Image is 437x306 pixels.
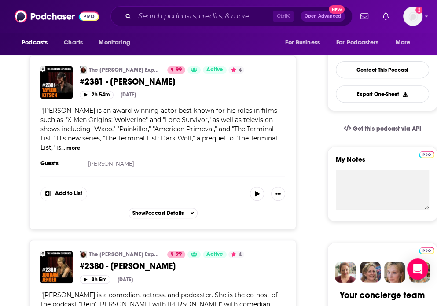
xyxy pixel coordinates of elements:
button: 4 [228,251,244,258]
img: Sydney Profile [335,262,356,283]
button: ShowPodcast Details [129,208,198,218]
a: Pro website [419,246,434,254]
button: open menu [389,34,422,51]
a: Pro website [419,150,434,158]
span: Show Podcast Details [132,210,184,216]
img: Jules Profile [384,262,405,283]
img: Podchaser Pro [419,247,434,254]
a: 99 [167,251,185,258]
a: Active [203,251,227,258]
svg: Add a profile image [415,7,422,14]
span: New [329,5,345,14]
a: Show notifications dropdown [357,9,372,24]
span: Monitoring [99,37,130,49]
img: Podchaser - Follow, Share and Rate Podcasts [15,8,99,25]
span: [PERSON_NAME] is an award-winning actor best known for his roles in films such as "X-Men Origins:... [40,107,277,151]
span: Charts [64,37,83,49]
img: Podchaser Pro [419,151,434,158]
input: Search podcasts, credits, & more... [135,9,273,23]
a: Charts [58,34,88,51]
button: 3h 5m [80,275,110,284]
span: Active [206,66,223,74]
span: Logged in as Ashley_Beenen [403,7,422,26]
a: The [PERSON_NAME] Experience [89,66,162,74]
img: Barbara Profile [360,262,381,283]
a: The [PERSON_NAME] Experience [89,251,162,258]
button: Show More Button [271,187,285,201]
div: Your concierge team [340,290,425,301]
button: open menu [331,34,391,51]
button: open menu [279,34,331,51]
span: Add to List [55,190,82,197]
div: Search podcasts, credits, & more... [110,6,353,26]
span: Ctrl K [273,11,294,22]
div: [DATE] [121,92,136,98]
button: open menu [92,34,141,51]
button: Show profile menu [403,7,422,26]
img: User Profile [403,7,422,26]
span: Podcasts [22,37,48,49]
span: #2381 - [PERSON_NAME] [80,76,175,87]
div: [DATE] [118,277,133,283]
button: 4 [228,66,244,74]
button: 2h 54m [80,91,114,99]
span: 99 [176,250,182,259]
img: #2381 - Taylor Kitsch [40,66,73,99]
a: Show notifications dropdown [379,9,393,24]
a: #2380 - [PERSON_NAME] [80,261,285,272]
span: " [40,107,277,151]
a: 99 [167,66,185,74]
a: Active [203,66,227,74]
span: Active [206,250,223,259]
span: 99 [176,66,182,74]
h3: Guests [40,160,80,167]
div: Open Intercom Messenger [407,258,428,280]
span: For Business [285,37,320,49]
img: #2380 - Jordan Jensen [40,251,73,283]
span: ... [61,144,65,151]
a: #2381 - [PERSON_NAME] [80,76,285,87]
a: Contact This Podcast [336,61,429,78]
button: open menu [15,34,59,51]
button: Export One-Sheet [336,85,429,103]
a: [PERSON_NAME] [88,160,134,167]
span: Open Advanced [305,14,341,18]
img: The Joe Rogan Experience [80,251,87,258]
button: more [66,144,80,152]
label: My Notes [336,155,429,170]
a: Get this podcast via API [337,118,428,140]
span: #2380 - [PERSON_NAME] [80,261,176,272]
button: Show More Button [41,187,87,201]
img: The Joe Rogan Experience [80,66,87,74]
span: For Podcasters [336,37,378,49]
span: More [396,37,411,49]
button: Open AdvancedNew [301,11,345,22]
span: Get this podcast via API [353,125,421,133]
